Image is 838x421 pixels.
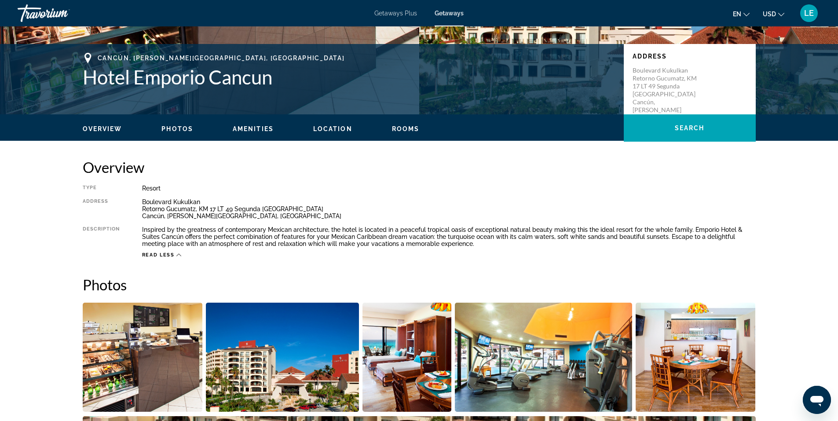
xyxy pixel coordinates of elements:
[206,302,359,412] button: Open full-screen image slider
[83,158,756,176] h2: Overview
[83,185,120,192] div: Type
[83,276,756,293] h2: Photos
[142,252,175,258] span: Read less
[435,10,464,17] a: Getaways
[374,10,417,17] a: Getaways Plus
[675,124,705,132] span: Search
[83,125,122,132] span: Overview
[763,7,784,20] button: Change currency
[83,302,203,412] button: Open full-screen image slider
[455,302,632,412] button: Open full-screen image slider
[633,53,747,60] p: Address
[161,125,193,132] span: Photos
[392,125,420,133] button: Rooms
[83,226,120,247] div: Description
[142,185,756,192] div: Resort
[362,302,452,412] button: Open full-screen image slider
[142,252,182,258] button: Read less
[313,125,352,133] button: Location
[763,11,776,18] span: USD
[142,226,756,247] div: Inspired by the greatness of contemporary Mexican architecture, the hotel is located in a peacefu...
[233,125,274,133] button: Amenities
[633,66,703,130] p: Boulevard Kukulkan Retorno Gucumatz, KM 17 LT 49 Segunda [GEOGRAPHIC_DATA] Cancún, [PERSON_NAME][...
[142,198,756,220] div: Boulevard Kukulkan Retorno Gucumatz, KM 17 LT 49 Segunda [GEOGRAPHIC_DATA] Cancún, [PERSON_NAME][...
[392,125,420,132] span: Rooms
[636,302,756,412] button: Open full-screen image slider
[83,66,615,88] h1: Hotel Emporio Cancun
[98,55,345,62] span: Cancún, [PERSON_NAME][GEOGRAPHIC_DATA], [GEOGRAPHIC_DATA]
[83,125,122,133] button: Overview
[798,4,820,22] button: User Menu
[83,198,120,220] div: Address
[18,2,106,25] a: Travorium
[233,125,274,132] span: Amenities
[624,114,756,142] button: Search
[161,125,193,133] button: Photos
[803,386,831,414] iframe: Button to launch messaging window
[733,7,750,20] button: Change language
[313,125,352,132] span: Location
[804,9,814,18] span: LE
[733,11,741,18] span: en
